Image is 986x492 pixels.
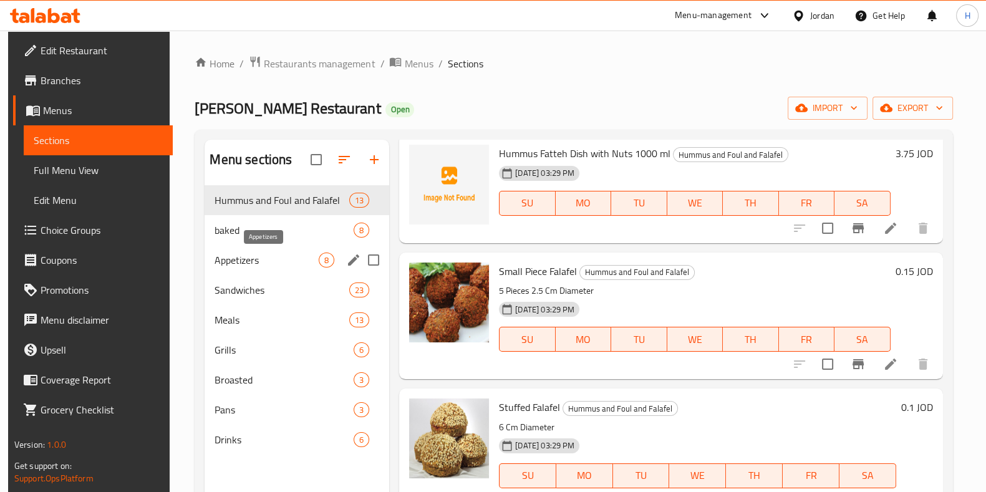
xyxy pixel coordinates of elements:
[41,43,163,58] span: Edit Restaurant
[843,349,873,379] button: Branch-specific-item
[673,147,788,162] div: Hummus and Foul and Falafel
[510,304,579,316] span: [DATE] 03:29 PM
[14,437,45,453] span: Version:
[354,374,369,386] span: 3
[499,262,577,281] span: Small Piece Falafel
[195,56,234,71] a: Home
[834,327,891,352] button: SA
[499,463,556,488] button: SU
[814,351,841,377] span: Select to update
[41,73,163,88] span: Branches
[579,265,695,280] div: Hummus and Foul and Falafel
[215,342,354,357] span: Grills
[350,284,369,296] span: 23
[24,185,173,215] a: Edit Menu
[779,191,835,216] button: FR
[43,103,163,118] span: Menus
[788,97,868,120] button: import
[669,463,726,488] button: WE
[215,282,349,297] div: Sandwiches
[264,56,375,71] span: Restaurants management
[41,312,163,327] span: Menu disclaimer
[580,265,694,279] span: Hummus and Foul and Falafel
[788,466,834,485] span: FR
[41,253,163,268] span: Coupons
[349,312,369,327] div: items
[731,466,778,485] span: TH
[303,147,329,173] span: Select all sections
[618,466,665,485] span: TU
[13,395,173,425] a: Grocery Checklist
[13,245,173,275] a: Coupons
[556,463,613,488] button: MO
[674,466,721,485] span: WE
[210,150,292,169] h2: Menu sections
[215,253,319,268] span: Appetizers
[47,437,67,453] span: 1.0.0
[13,275,173,305] a: Promotions
[563,401,678,416] div: Hummus and Foul and Falafel
[611,191,667,216] button: TU
[728,194,774,212] span: TH
[380,56,384,71] li: /
[215,223,354,238] span: baked
[561,330,607,349] span: MO
[896,263,933,280] h6: 0.15 JOD
[13,365,173,395] a: Coverage Report
[205,395,389,425] div: Pans3
[215,372,354,387] span: Broasted
[13,36,173,65] a: Edit Restaurant
[798,100,858,116] span: import
[354,434,369,446] span: 6
[205,185,389,215] div: Hummus and Foul and Falafel13
[205,335,389,365] div: Grills6
[723,327,779,352] button: TH
[215,193,349,208] span: Hummus and Foul and Falafel
[354,432,369,447] div: items
[556,191,612,216] button: MO
[510,167,579,179] span: [DATE] 03:29 PM
[215,312,349,327] div: Meals
[844,466,891,485] span: SA
[613,463,670,488] button: TU
[389,55,433,72] a: Menus
[354,223,369,238] div: items
[834,191,891,216] button: SA
[674,148,788,162] span: Hummus and Foul and Falafel
[839,194,886,212] span: SA
[354,372,369,387] div: items
[499,398,560,417] span: Stuffed Falafel
[349,193,369,208] div: items
[616,194,662,212] span: TU
[239,56,244,71] li: /
[667,191,723,216] button: WE
[814,215,841,241] span: Select to update
[883,357,898,372] a: Edit menu item
[13,215,173,245] a: Choice Groups
[34,163,163,178] span: Full Menu View
[499,144,670,163] span: Hummus Fatteh Dish with Nuts 1000 ml
[13,305,173,335] a: Menu disclaimer
[447,56,483,71] span: Sections
[667,327,723,352] button: WE
[728,330,774,349] span: TH
[205,365,389,395] div: Broasted3
[726,463,783,488] button: TH
[354,224,369,236] span: 8
[409,263,489,342] img: Small Piece Falafel
[205,305,389,335] div: Meals13
[510,440,579,451] span: [DATE] 03:29 PM
[872,97,953,120] button: export
[205,215,389,245] div: baked8
[896,145,933,162] h6: 3.75 JOD
[24,125,173,155] a: Sections
[205,425,389,455] div: Drinks6
[404,56,433,71] span: Menus
[354,402,369,417] div: items
[13,95,173,125] a: Menus
[499,191,555,216] button: SU
[319,253,334,268] div: items
[350,314,369,326] span: 13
